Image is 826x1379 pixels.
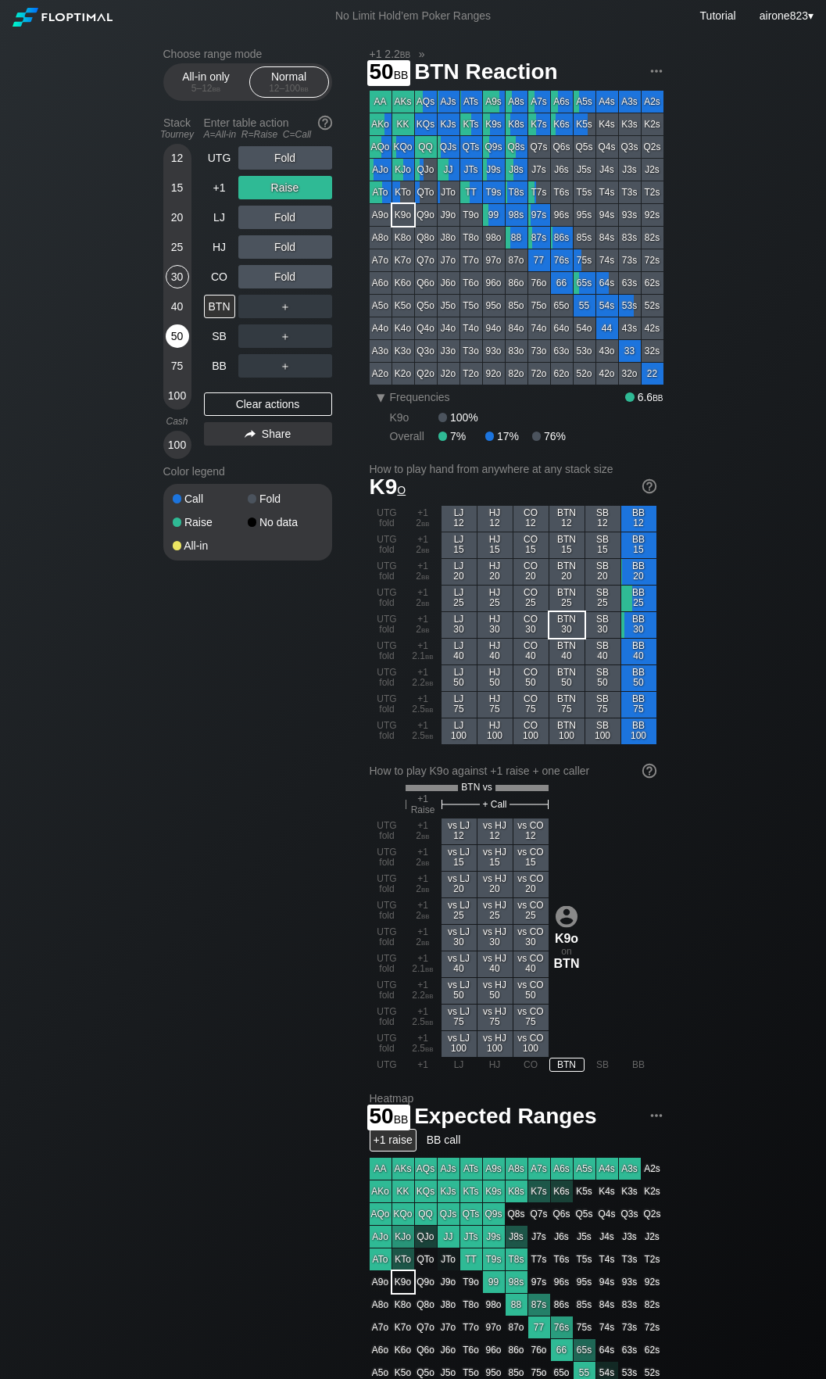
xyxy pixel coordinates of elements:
[551,91,573,113] div: A6s
[596,227,618,249] div: 84s
[619,249,641,271] div: 73s
[438,181,459,203] div: JTo
[460,204,482,226] div: T9o
[392,317,414,339] div: K4o
[166,295,189,318] div: 40
[549,506,585,532] div: BTN 12
[394,65,409,82] span: bb
[438,317,459,339] div: J4o
[412,60,560,86] span: BTN Reaction
[204,110,332,146] div: Enter table action
[483,136,505,158] div: Q9s
[574,363,595,385] div: 52o
[596,363,618,385] div: 42o
[204,295,235,318] div: BTN
[506,340,527,362] div: 83o
[483,181,505,203] div: T9s
[477,532,513,558] div: HJ 15
[415,113,437,135] div: KQs
[166,206,189,229] div: 20
[596,181,618,203] div: T4s
[370,363,392,385] div: A2o
[551,272,573,294] div: 66
[415,340,437,362] div: Q3o
[370,272,392,294] div: A6o
[483,340,505,362] div: 93o
[256,83,322,94] div: 12 – 100
[619,113,641,135] div: K3s
[642,204,663,226] div: 92s
[528,159,550,181] div: J7s
[460,136,482,158] div: QTs
[506,249,527,271] div: 87o
[204,422,332,446] div: Share
[483,204,505,226] div: 99
[238,146,332,170] div: Fold
[642,181,663,203] div: T2s
[370,586,405,611] div: UTG fold
[370,475,406,499] span: K9
[551,249,573,271] div: 76s
[173,493,248,504] div: Call
[574,91,595,113] div: A5s
[460,159,482,181] div: JTs
[415,91,437,113] div: AQs
[460,272,482,294] div: T6o
[370,317,392,339] div: A4o
[619,159,641,181] div: J3s
[390,411,438,424] div: K9o
[163,459,332,484] div: Color legend
[370,506,405,532] div: UTG fold
[370,340,392,362] div: A3o
[238,354,332,378] div: ＋
[460,181,482,203] div: TT
[596,113,618,135] div: K4s
[415,295,437,317] div: Q5o
[549,559,585,585] div: BTN 20
[438,430,485,442] div: 7%
[213,83,221,94] span: bb
[170,67,242,97] div: All-in only
[370,91,392,113] div: AA
[166,146,189,170] div: 12
[506,272,527,294] div: 86o
[157,416,198,427] div: Cash
[506,91,527,113] div: A8s
[551,227,573,249] div: 86s
[415,204,437,226] div: Q9o
[204,354,235,378] div: BB
[392,204,414,226] div: K9o
[619,227,641,249] div: 83s
[585,506,620,532] div: SB 12
[438,249,459,271] div: J7o
[238,206,332,229] div: Fold
[438,227,459,249] div: J8o
[551,363,573,385] div: 62o
[438,295,459,317] div: J5o
[756,7,816,24] div: ▾
[642,91,663,113] div: A2s
[551,317,573,339] div: 64o
[477,506,513,532] div: HJ 12
[204,265,235,288] div: CO
[460,363,482,385] div: T2o
[204,176,235,199] div: +1
[513,639,549,664] div: CO 40
[585,532,620,558] div: SB 15
[421,571,430,582] span: bb
[483,91,505,113] div: A9s
[477,559,513,585] div: HJ 20
[442,612,477,638] div: LJ 30
[551,136,573,158] div: Q6s
[483,363,505,385] div: 92o
[157,129,198,140] div: Tourney
[551,204,573,226] div: 96s
[477,639,513,664] div: HJ 40
[506,159,527,181] div: J8s
[460,113,482,135] div: KTs
[204,129,332,140] div: A=All-in R=Raise C=Call
[551,159,573,181] div: J6s
[641,762,658,779] img: help.32db89a4.svg
[585,612,620,638] div: SB 30
[619,340,641,362] div: 33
